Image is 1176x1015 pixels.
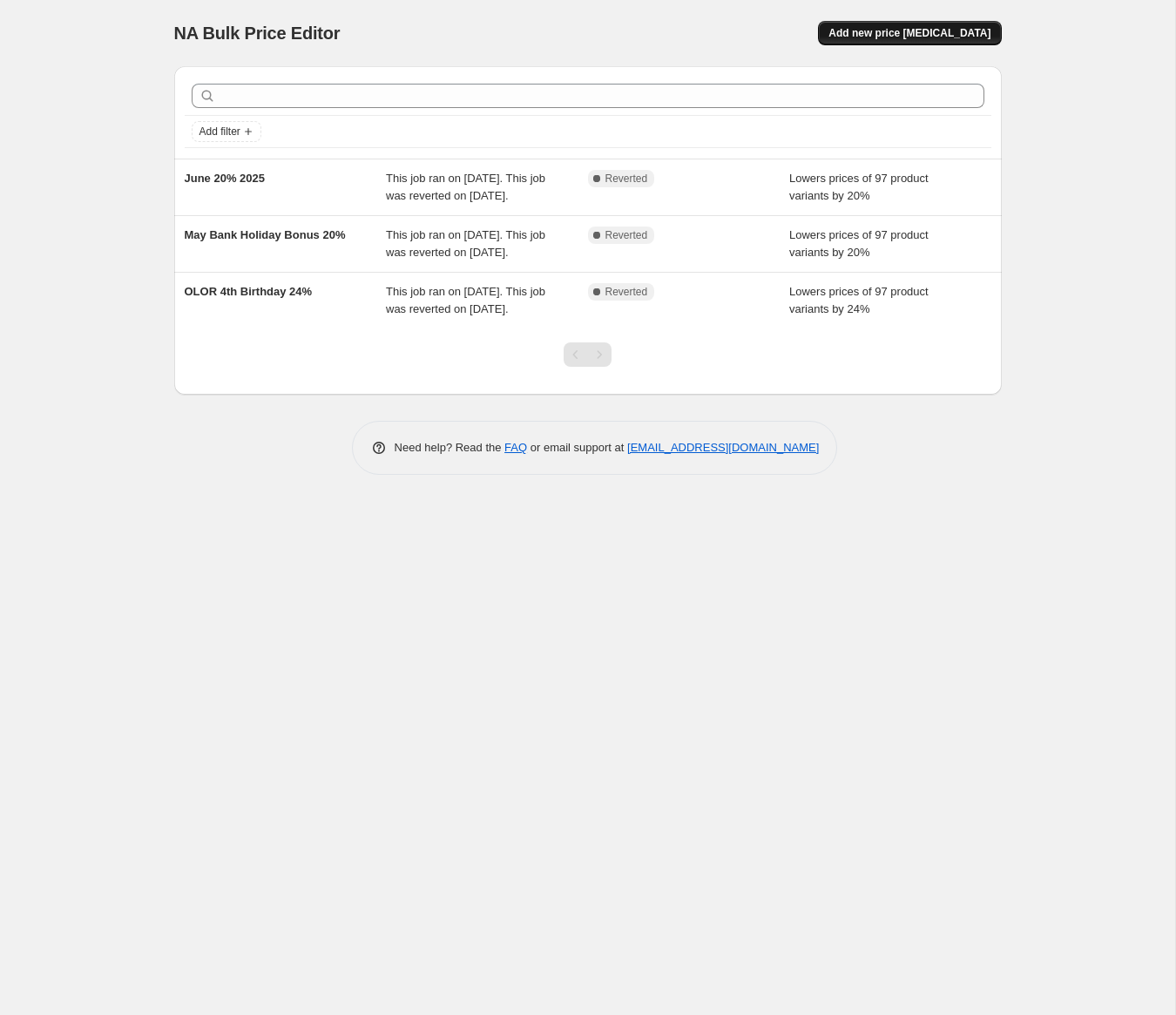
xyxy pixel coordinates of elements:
[789,285,929,315] span: Lowers prices of 97 product variants by 24%
[185,228,346,241] span: May Bank Holiday Bonus 20%
[199,125,240,139] span: Add filter
[789,228,929,259] span: Lowers prices of 97 product variants by 20%
[789,172,929,202] span: Lowers prices of 97 product variants by 20%
[818,21,1001,45] button: Add new price [MEDICAL_DATA]
[828,26,990,40] span: Add new price [MEDICAL_DATA]
[185,285,313,298] span: OLOR 4th Birthday 24%
[386,285,545,315] span: This job ran on [DATE]. This job was reverted on [DATE].
[386,172,545,202] span: This job ran on [DATE]. This job was reverted on [DATE].
[605,228,648,242] span: Reverted
[174,24,341,43] span: NA Bulk Price Editor
[627,441,819,454] a: [EMAIL_ADDRESS][DOMAIN_NAME]
[564,342,612,367] nav: Pagination
[192,121,261,142] button: Add filter
[605,285,648,299] span: Reverted
[395,441,505,454] span: Need help? Read the
[504,441,527,454] a: FAQ
[527,441,627,454] span: or email support at
[605,172,648,186] span: Reverted
[185,172,266,185] span: June 20% 2025
[386,228,545,259] span: This job ran on [DATE]. This job was reverted on [DATE].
